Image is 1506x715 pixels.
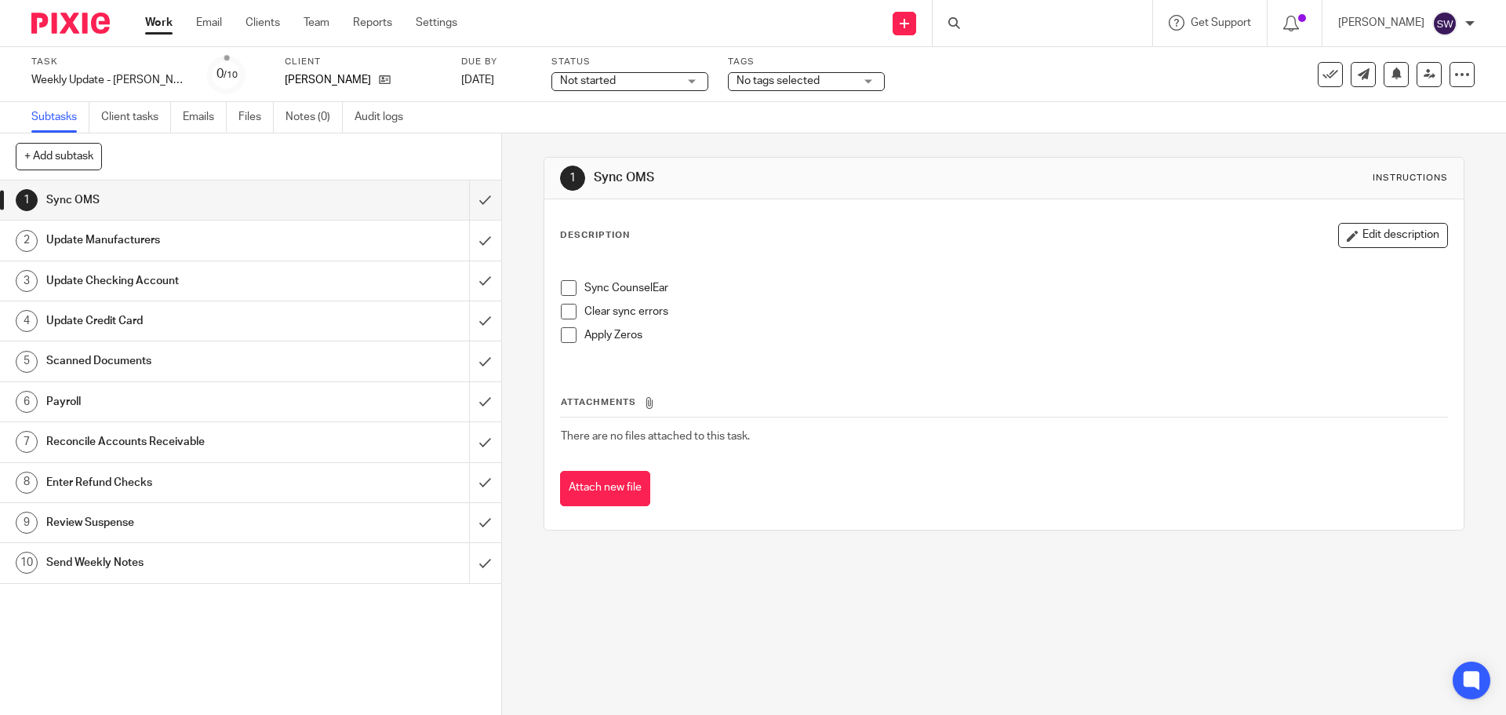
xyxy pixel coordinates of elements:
a: Work [145,15,173,31]
h1: Update Manufacturers [46,228,318,252]
a: Client tasks [101,102,171,133]
label: Client [285,56,442,68]
p: Sync CounselEar [584,280,1446,296]
button: Edit description [1338,223,1448,248]
h1: Update Checking Account [46,269,318,293]
div: 1 [560,166,585,191]
div: 0 [216,65,238,83]
span: No tags selected [737,75,820,86]
label: Status [551,56,708,68]
span: There are no files attached to this task. [561,431,750,442]
h1: Update Credit Card [46,309,318,333]
h1: Sync OMS [594,170,1038,186]
h1: Sync OMS [46,188,318,212]
label: Tags [728,56,885,68]
div: 6 [16,391,38,413]
a: Audit logs [355,102,415,133]
div: 3 [16,270,38,292]
img: Pixie [31,13,110,34]
a: Settings [416,15,457,31]
button: + Add subtask [16,143,102,170]
p: Apply Zeros [584,327,1446,343]
a: Notes (0) [286,102,343,133]
a: Clients [246,15,280,31]
div: Weekly Update - Harry-Glaspie [31,72,188,88]
span: Attachments [561,398,636,407]
p: [PERSON_NAME] [1338,15,1424,31]
a: Team [304,15,329,31]
div: 9 [16,512,38,534]
div: 8 [16,472,38,494]
a: Email [196,15,222,31]
a: Reports [353,15,392,31]
div: 5 [16,351,38,373]
p: Description [560,229,630,242]
div: 4 [16,310,38,332]
a: Emails [183,102,227,133]
h1: Reconcile Accounts Receivable [46,430,318,454]
div: Instructions [1373,172,1448,184]
img: svg%3E [1432,11,1457,36]
h1: Send Weekly Notes [46,551,318,575]
h1: Enter Refund Checks [46,471,318,494]
div: 2 [16,230,38,252]
span: Not started [560,75,616,86]
div: 1 [16,189,38,211]
h1: Review Suspense [46,511,318,534]
div: 7 [16,431,38,453]
label: Due by [461,56,532,68]
h1: Scanned Documents [46,349,318,373]
h1: Payroll [46,390,318,414]
span: [DATE] [461,75,494,86]
button: Attach new file [560,471,650,506]
p: [PERSON_NAME] [285,72,371,88]
label: Task [31,56,188,68]
p: Clear sync errors [584,304,1446,319]
small: /10 [224,71,238,79]
span: Get Support [1191,17,1251,28]
a: Subtasks [31,102,89,133]
div: Weekly Update - [PERSON_NAME] [31,72,188,88]
a: Files [238,102,274,133]
div: 10 [16,552,38,574]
